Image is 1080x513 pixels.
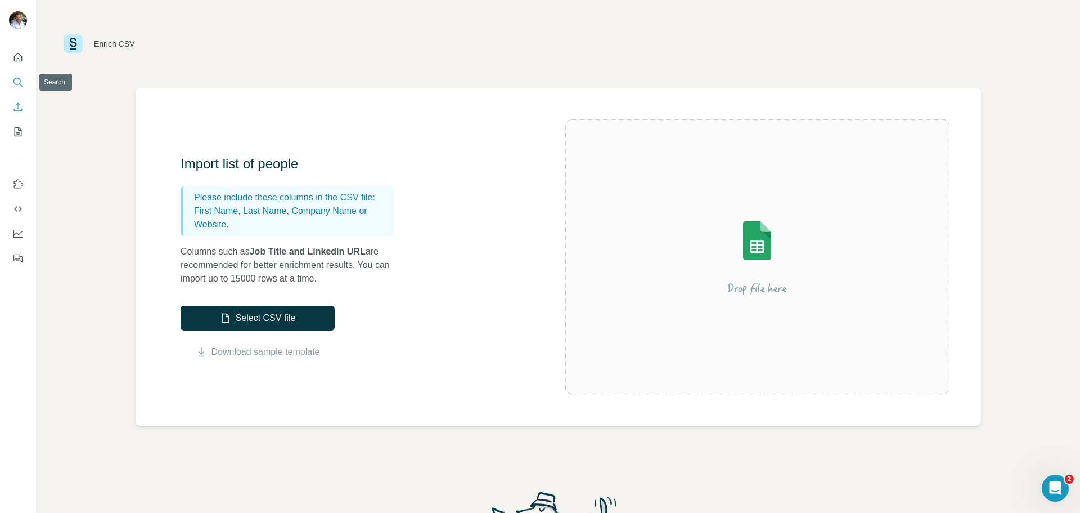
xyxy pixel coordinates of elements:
button: Dashboard [9,224,27,244]
p: First Name, Last Name, Company Name or Website. [194,204,390,231]
div: Enrich CSV [94,38,134,50]
button: Select CSV file [181,306,335,331]
button: My lists [9,122,27,142]
p: Please include these columns in the CSV file: [194,191,390,204]
iframe: Intercom live chat [1042,475,1069,502]
h3: Import list of people [181,155,406,173]
button: Enrich CSV [9,97,27,117]
button: Quick start [9,47,27,68]
img: Surfe Illustration - Drop file here or select below [656,189,858,324]
button: Feedback [9,248,27,269]
img: Avatar [9,11,27,29]
span: 2 [1065,475,1074,484]
button: Use Surfe API [9,199,27,219]
span: Job Title and LinkedIn URL [250,247,366,256]
p: Columns such as are recommended for better enrichment results. You can import up to 15000 rows at... [181,245,406,286]
button: Use Surfe on LinkedIn [9,174,27,194]
button: Search [9,72,27,92]
img: Surfe Logo [64,34,83,53]
button: Download sample template [181,345,335,359]
a: Download sample template [211,345,320,359]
